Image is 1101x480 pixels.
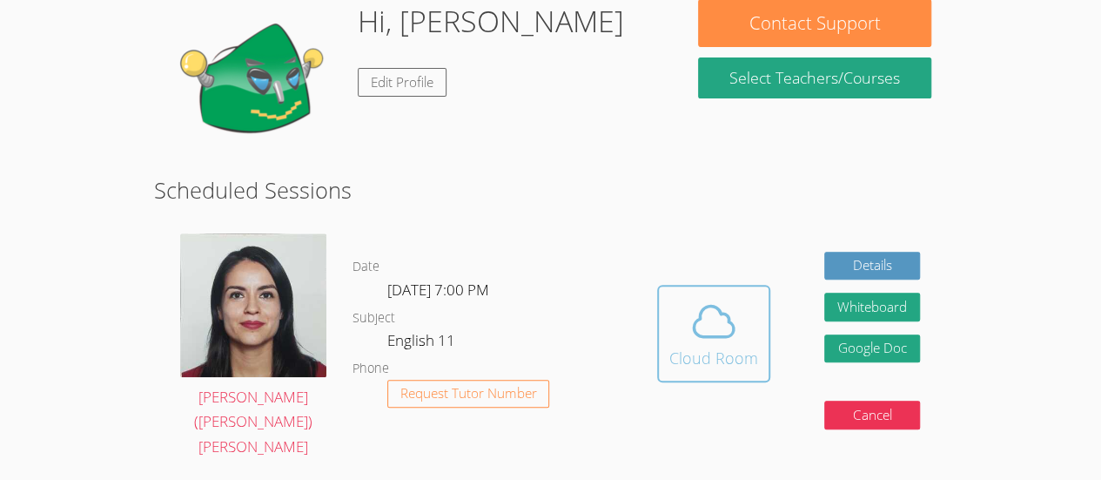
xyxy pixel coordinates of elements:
[387,380,550,409] button: Request Tutor Number
[824,335,920,363] a: Google Doc
[358,68,446,97] a: Edit Profile
[400,387,537,400] span: Request Tutor Number
[824,293,920,321] button: Whiteboard
[180,233,326,376] img: picture.jpeg
[387,328,459,358] dd: English 11
[352,308,395,329] dt: Subject
[824,252,920,281] a: Details
[352,358,389,380] dt: Phone
[657,285,770,382] button: Cloud Room
[180,233,326,460] a: [PERSON_NAME] ([PERSON_NAME]) [PERSON_NAME]
[698,57,930,98] a: Select Teachers/Courses
[352,256,379,278] dt: Date
[669,346,758,370] div: Cloud Room
[824,401,920,429] button: Cancel
[387,280,489,300] span: [DATE] 7:00 PM
[154,173,947,206] h2: Scheduled Sessions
